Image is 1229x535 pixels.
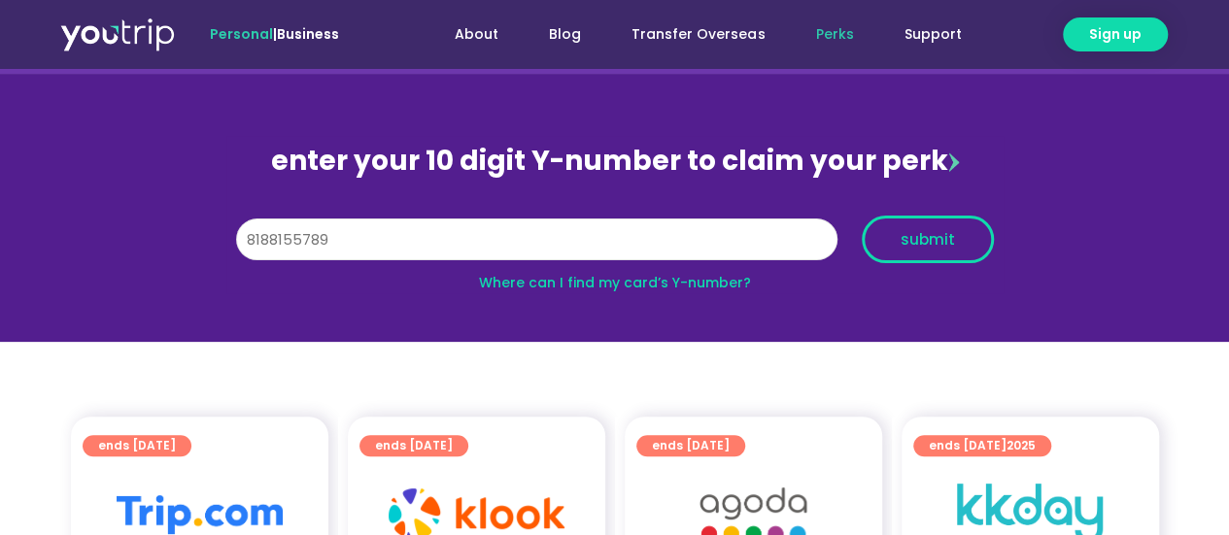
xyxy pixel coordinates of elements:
[210,24,273,44] span: Personal
[277,24,339,44] a: Business
[929,435,1036,456] span: ends [DATE]
[901,232,955,247] span: submit
[862,216,994,263] button: submit
[1063,17,1168,51] a: Sign up
[1089,24,1142,45] span: Sign up
[606,17,790,52] a: Transfer Overseas
[913,435,1051,456] a: ends [DATE]2025
[83,435,191,456] a: ends [DATE]
[790,17,878,52] a: Perks
[359,435,468,456] a: ends [DATE]
[1007,437,1036,453] span: 2025
[236,216,994,278] form: Y Number
[98,435,176,456] span: ends [DATE]
[636,435,745,456] a: ends [DATE]
[479,273,751,292] a: Where can I find my card’s Y-number?
[226,136,1004,186] div: enter your 10 digit Y-number to claim your perk
[524,17,606,52] a: Blog
[375,435,453,456] span: ends [DATE]
[392,17,986,52] nav: Menu
[652,435,730,456] span: ends [DATE]
[878,17,986,52] a: Support
[210,24,339,44] span: |
[429,17,524,52] a: About
[236,218,837,261] input: 10 digit Y-number (e.g. 8123456789)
